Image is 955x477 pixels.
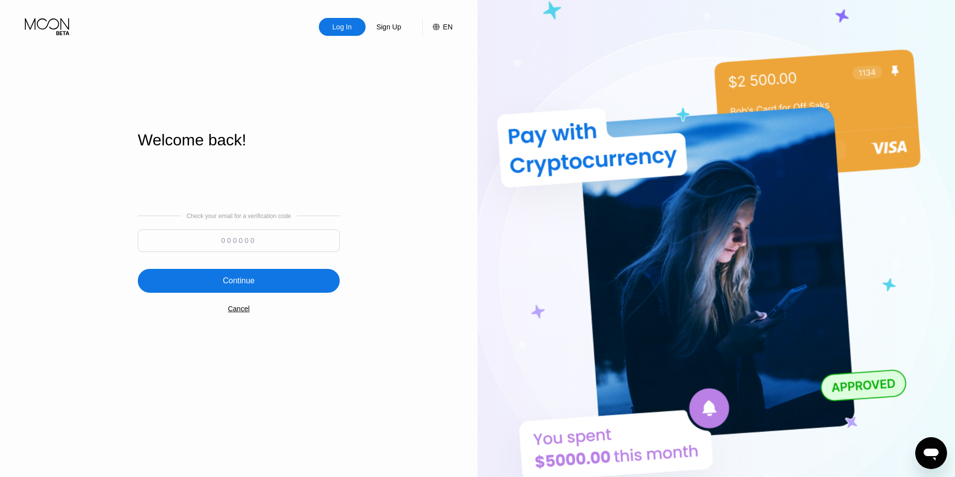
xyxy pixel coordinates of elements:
[228,305,250,313] div: Cancel
[331,22,353,32] div: Log In
[138,269,340,293] div: Continue
[138,131,340,149] div: Welcome back!
[443,23,453,31] div: EN
[138,230,340,252] input: 000000
[366,18,412,36] div: Sign Up
[187,213,291,220] div: Check your email for a verification code
[319,18,366,36] div: Log In
[422,18,453,36] div: EN
[223,276,255,286] div: Continue
[915,437,947,469] iframe: Button to launch messaging window
[376,22,402,32] div: Sign Up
